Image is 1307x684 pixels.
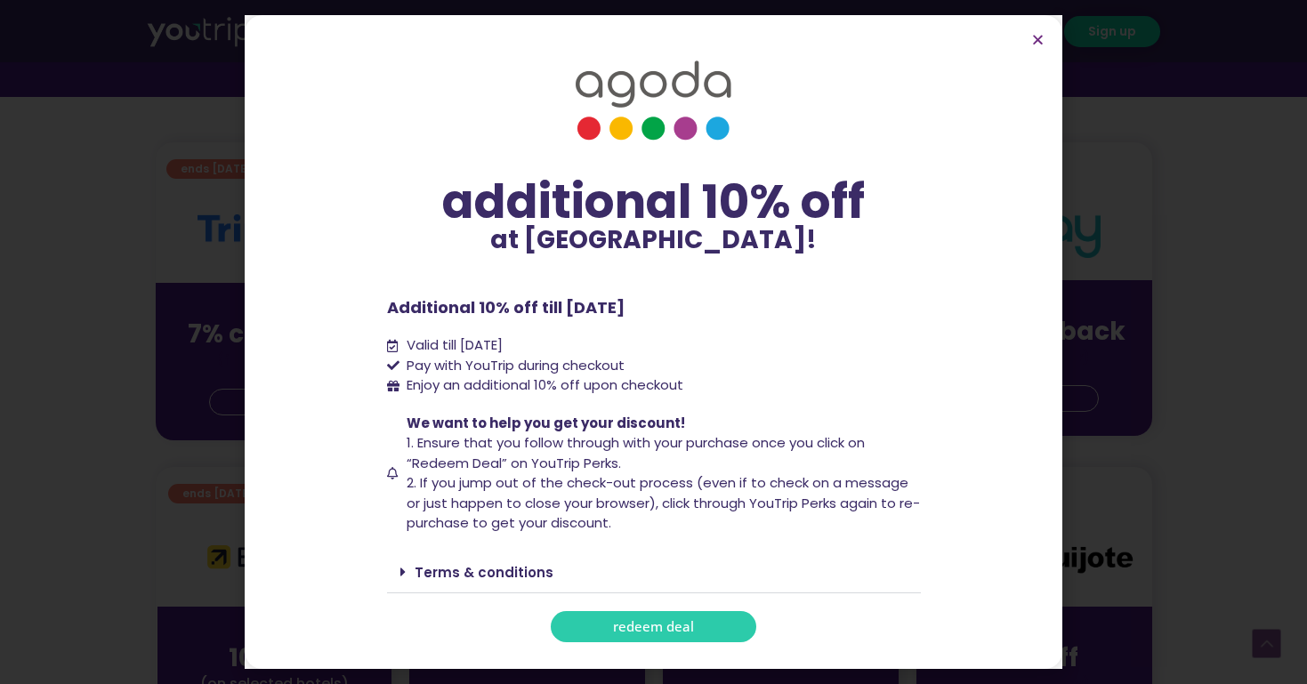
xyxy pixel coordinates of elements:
div: Terms & conditions [387,551,921,593]
p: Additional 10% off till [DATE] [387,295,921,319]
span: Valid till [DATE] [402,335,503,356]
span: Enjoy an additional 10% off upon checkout [407,375,683,394]
a: Terms & conditions [415,563,553,582]
a: Close [1031,33,1045,46]
a: redeem deal [551,611,756,642]
span: 2. If you jump out of the check-out process (even if to check on a message or just happen to clos... [407,473,920,532]
div: additional 10% off [387,176,921,228]
span: 1. Ensure that you follow through with your purchase once you click on “Redeem Deal” on YouTrip P... [407,433,865,472]
p: at [GEOGRAPHIC_DATA]! [387,228,921,253]
span: redeem deal [613,620,694,633]
span: Pay with YouTrip during checkout [402,356,625,376]
span: We want to help you get your discount! [407,414,685,432]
